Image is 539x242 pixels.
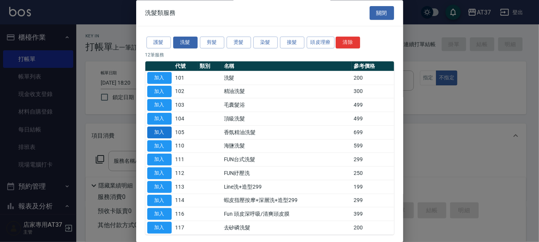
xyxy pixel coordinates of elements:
[370,6,394,20] button: 關閉
[307,37,335,49] button: 頭皮理療
[336,37,360,49] button: 清除
[174,85,198,99] td: 102
[222,98,352,112] td: 毛囊髮浴
[174,112,198,126] td: 104
[222,126,352,139] td: 香氛精油洗髮
[147,99,172,111] button: 加入
[147,222,172,234] button: 加入
[146,37,171,49] button: 護髮
[352,85,394,99] td: 300
[147,154,172,166] button: 加入
[198,61,222,71] th: 類別
[147,168,172,179] button: 加入
[147,72,172,84] button: 加入
[352,207,394,221] td: 399
[222,153,352,167] td: FUN台式洗髮
[174,180,198,194] td: 113
[227,37,251,49] button: 燙髮
[222,221,352,235] td: 去矽磷洗髮
[222,112,352,126] td: 頂級洗髮
[145,9,176,17] span: 洗髮類服務
[352,126,394,139] td: 699
[253,37,278,49] button: 染髮
[174,98,198,112] td: 103
[352,167,394,180] td: 250
[174,61,198,71] th: 代號
[147,127,172,138] button: 加入
[200,37,224,49] button: 剪髮
[352,139,394,153] td: 599
[222,139,352,153] td: 海鹽洗髮
[145,51,394,58] p: 12 筆服務
[174,71,198,85] td: 101
[222,71,352,85] td: 洗髮
[222,194,352,208] td: 蝦皮指壓按摩+深層洗+造型299
[222,207,352,221] td: Fun 頭皮深呼吸/清爽頭皮膜
[352,153,394,167] td: 299
[280,37,304,49] button: 接髮
[174,167,198,180] td: 112
[222,180,352,194] td: Line洗+造型299
[147,140,172,152] button: 加入
[174,139,198,153] td: 110
[352,61,394,71] th: 參考價格
[222,167,352,180] td: FUN紓壓洗
[147,195,172,207] button: 加入
[352,194,394,208] td: 299
[174,207,198,221] td: 116
[147,86,172,98] button: 加入
[352,71,394,85] td: 200
[147,113,172,125] button: 加入
[174,153,198,167] td: 111
[352,221,394,235] td: 200
[174,126,198,139] td: 105
[352,112,394,126] td: 499
[173,37,198,49] button: 洗髮
[147,181,172,193] button: 加入
[222,85,352,99] td: 精油洗髮
[222,61,352,71] th: 名稱
[147,208,172,220] button: 加入
[352,98,394,112] td: 499
[174,221,198,235] td: 117
[174,194,198,208] td: 114
[352,180,394,194] td: 199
